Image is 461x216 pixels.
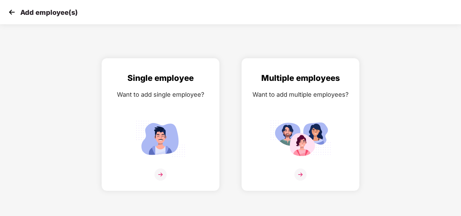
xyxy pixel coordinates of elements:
div: Single employee [108,72,213,85]
img: svg+xml;base64,PHN2ZyB4bWxucz0iaHR0cDovL3d3dy53My5vcmcvMjAwMC9zdmciIGlkPSJNdWx0aXBsZV9lbXBsb3llZS... [270,118,331,160]
div: Want to add single employee? [108,90,213,99]
img: svg+xml;base64,PHN2ZyB4bWxucz0iaHR0cDovL3d3dy53My5vcmcvMjAwMC9zdmciIHdpZHRoPSIzMCIgaGVpZ2h0PSIzMC... [7,7,17,17]
div: Want to add multiple employees? [248,90,353,99]
img: svg+xml;base64,PHN2ZyB4bWxucz0iaHR0cDovL3d3dy53My5vcmcvMjAwMC9zdmciIHdpZHRoPSIzNiIgaGVpZ2h0PSIzNi... [154,168,167,181]
p: Add employee(s) [20,8,78,17]
div: Multiple employees [248,72,353,85]
img: svg+xml;base64,PHN2ZyB4bWxucz0iaHR0cDovL3d3dy53My5vcmcvMjAwMC9zdmciIGlkPSJTaW5nbGVfZW1wbG95ZWUiIH... [130,118,191,160]
img: svg+xml;base64,PHN2ZyB4bWxucz0iaHR0cDovL3d3dy53My5vcmcvMjAwMC9zdmciIHdpZHRoPSIzNiIgaGVpZ2h0PSIzNi... [294,168,307,181]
